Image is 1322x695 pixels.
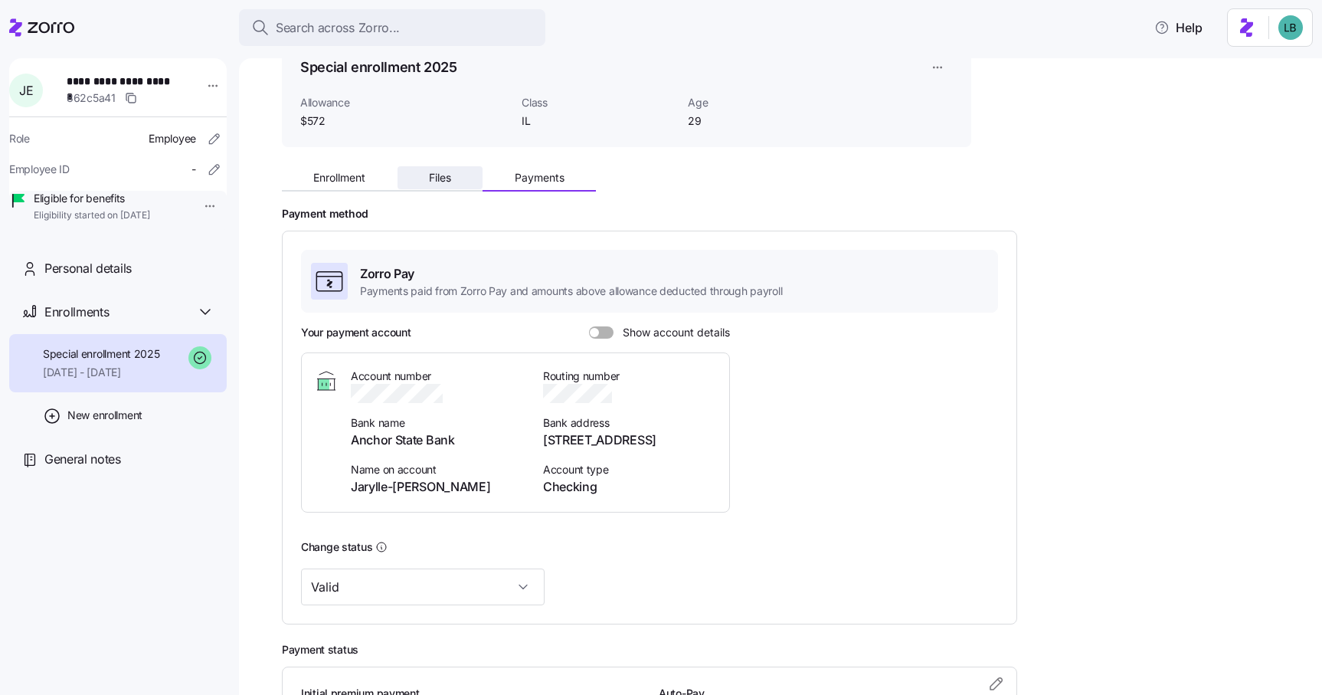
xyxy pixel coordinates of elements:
[239,9,545,46] button: Search across Zorro...
[44,259,132,278] span: Personal details
[276,18,400,38] span: Search across Zorro...
[688,95,842,110] span: Age
[1154,18,1203,37] span: Help
[688,113,842,129] span: 29
[351,415,525,431] span: Bank name
[351,462,525,477] span: Name on account
[301,325,411,340] h3: Your payment account
[44,450,121,469] span: General notes
[360,284,782,299] span: Payments paid from Zorro Pay and amounts above allowance deducted through payroll
[351,477,525,497] span: Jarylle-[PERSON_NAME]
[543,415,717,431] span: Bank address
[543,431,717,450] span: [STREET_ADDRESS]
[543,462,717,477] span: Account type
[429,172,451,183] span: Files
[543,369,717,384] span: Routing number
[300,57,457,77] h1: Special enrollment 2025
[1278,15,1303,40] img: 55738f7c4ee29e912ff6c7eae6e0401b
[282,207,1301,221] h2: Payment method
[9,131,30,146] span: Role
[360,264,782,284] span: Zorro Pay
[34,209,150,222] span: Eligibility started on [DATE]
[34,191,150,206] span: Eligible for benefits
[149,131,196,146] span: Employee
[351,369,525,384] span: Account number
[43,365,160,380] span: [DATE] - [DATE]
[191,162,196,177] span: -
[19,84,33,97] span: J E
[515,172,564,183] span: Payments
[543,477,717,497] span: Checking
[300,113,509,129] span: $572
[522,95,676,110] span: Class
[614,326,730,339] span: Show account details
[9,162,70,177] span: Employee ID
[313,172,365,183] span: Enrollment
[301,539,372,555] h3: Change status
[1142,12,1215,43] button: Help
[522,113,676,129] span: IL
[43,346,160,362] span: Special enrollment 2025
[300,95,509,110] span: Allowance
[67,408,142,423] span: New enrollment
[44,303,109,322] span: Enrollments
[67,90,116,106] span: 862c5a41
[282,643,1301,657] h2: Payment status
[351,431,525,450] span: Anchor State Bank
